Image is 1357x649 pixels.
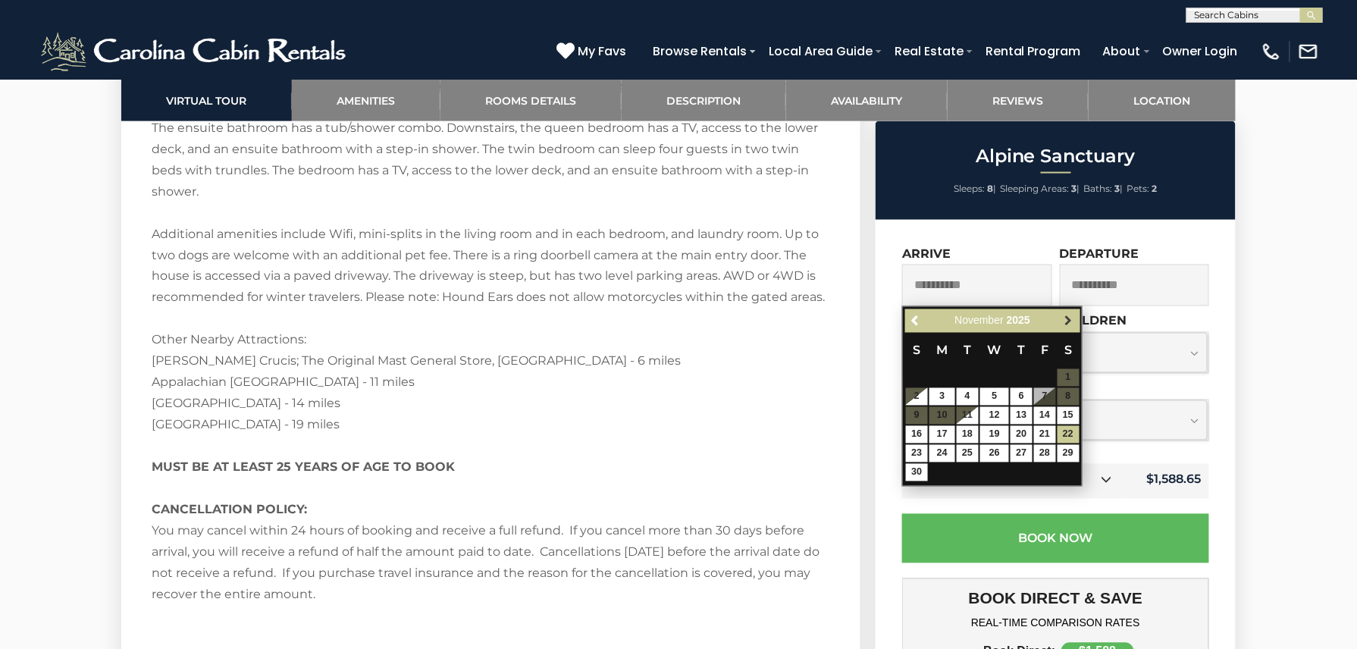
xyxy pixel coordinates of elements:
label: Arrive [902,246,951,261]
a: 6 [1011,388,1033,406]
span: My Favs [578,42,626,61]
a: Rental Program [978,38,1089,64]
a: 25 [957,445,979,462]
a: 2 [906,388,928,406]
span: 2025 [1007,315,1030,327]
a: 15 [1058,407,1080,425]
a: Virtual Tour [121,80,292,121]
a: Next [1059,312,1078,331]
strong: 2 [1152,183,1158,194]
label: Children [1060,314,1127,328]
a: 4 [957,388,979,406]
a: 13 [1011,407,1033,425]
label: Departure [1060,246,1139,261]
a: 19 [980,426,1009,444]
strong: MUST BE AT LEAST 25 YEARS OF AGE TO BOOK CANCELLATION POLICY: [152,460,455,517]
a: 27 [1011,445,1033,462]
img: phone-regular-white.png [1261,41,1282,62]
a: 28 [1034,445,1056,462]
a: Local Area Guide [761,38,880,64]
a: 3 [929,388,955,406]
a: 30 [906,464,928,481]
span: Friday [1041,343,1048,358]
span: Wednesday [988,343,1001,358]
a: Real Estate [887,38,971,64]
a: Description [622,80,786,121]
a: My Favs [556,42,630,61]
a: Browse Rentals [645,38,754,64]
span: Monday [936,343,948,358]
a: 20 [1011,426,1033,444]
a: Location [1089,80,1236,121]
span: Baths: [1084,183,1113,194]
a: 23 [906,445,928,462]
a: 17 [929,426,955,444]
span: November [955,315,1004,327]
a: 12 [980,407,1009,425]
a: Previous [907,312,926,331]
a: 5 [980,388,1009,406]
a: 16 [906,426,928,444]
span: Next [1063,315,1075,328]
button: Book Now [902,514,1209,563]
span: Tuesday [964,343,971,358]
img: mail-regular-white.png [1298,41,1319,62]
a: 29 [1058,445,1080,462]
a: 24 [929,445,955,462]
a: 22 [1058,426,1080,444]
span: Saturday [1064,343,1072,358]
a: 18 [957,426,979,444]
strong: 3 [1115,183,1120,194]
strong: 3 [1072,183,1077,194]
span: Pets: [1127,183,1150,194]
span: Sunday [914,343,921,358]
strong: 8 [988,183,994,194]
span: Sleeping Areas: [1001,183,1070,194]
span: Thursday [1017,343,1025,358]
a: Amenities [292,80,440,121]
h3: BOOK DIRECT & SAVE [914,590,1198,608]
a: Reviews [948,80,1089,121]
a: Rooms Details [440,80,622,121]
h2: Alpine Sanctuary [879,146,1232,166]
img: White-1-2.png [38,29,353,74]
span: Sleeps: [954,183,986,194]
span: Previous [910,315,923,328]
a: Availability [786,80,948,121]
li: | [954,179,997,199]
a: Owner Login [1155,38,1246,64]
a: About [1095,38,1149,64]
a: 21 [1034,426,1056,444]
h4: REAL-TIME COMPARISON RATES [914,617,1198,629]
li: | [1084,179,1124,199]
a: 11 [957,407,979,425]
li: | [1001,179,1080,199]
td: $1,588.65 [1124,464,1209,499]
a: 14 [1034,407,1056,425]
a: 26 [980,445,1009,462]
